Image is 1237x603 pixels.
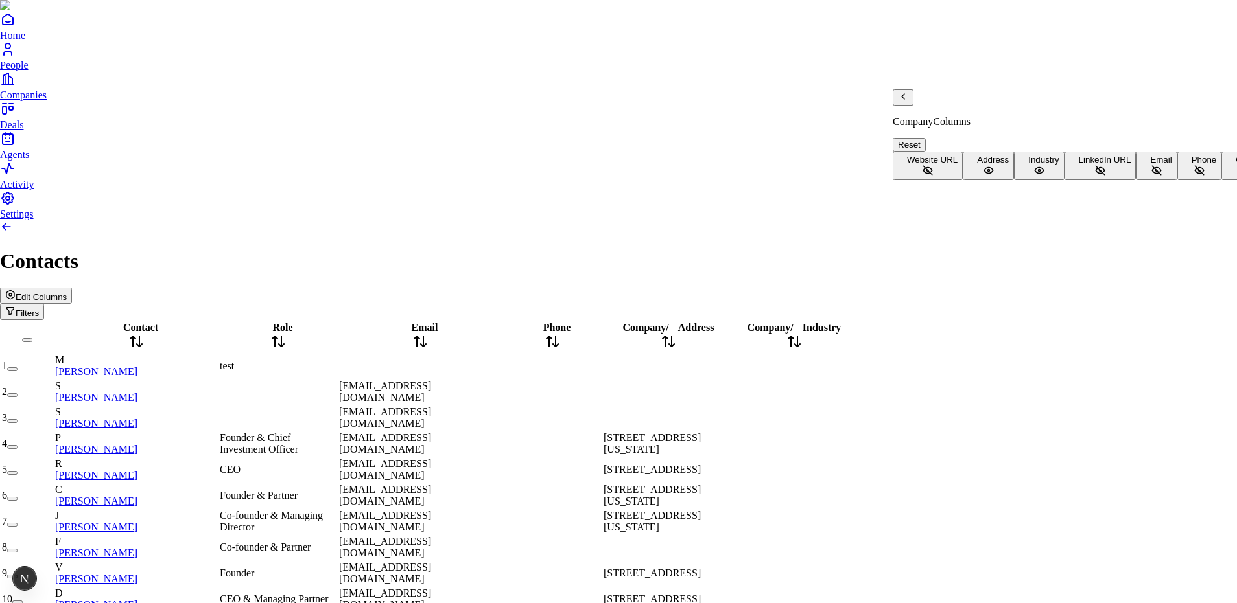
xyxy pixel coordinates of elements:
button: Address [963,152,1014,180]
button: Email [1136,152,1177,180]
span: Industry [1028,155,1059,165]
button: Reset [893,138,926,152]
button: LinkedIn URL [1065,152,1137,180]
span: Address [977,155,1009,165]
span: Email [1150,155,1172,165]
span: LinkedIn URL [1079,155,1131,165]
button: Website URL [893,152,963,180]
button: Industry [1014,152,1064,180]
span: Phone [1192,155,1217,165]
button: Phone [1177,152,1222,180]
button: Back [893,89,913,106]
span: Website URL [907,155,958,165]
